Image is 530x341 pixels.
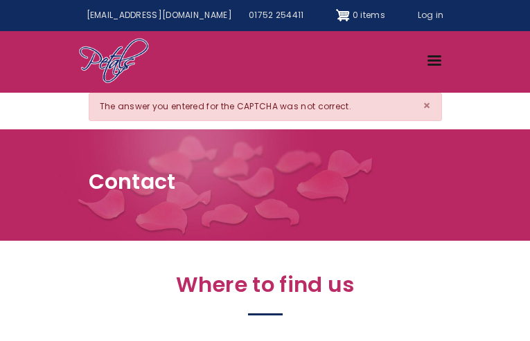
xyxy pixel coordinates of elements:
[78,37,150,86] img: Home
[78,4,240,27] a: [EMAIL_ADDRESS][DOMAIN_NAME]
[89,273,442,305] h2: Where to find us
[423,97,431,114] span: ×
[89,93,442,121] div: Error message
[336,4,385,26] a: Shopping cart 0 items
[336,4,350,26] img: Shopping cart
[409,4,452,27] a: Log in
[412,93,441,118] button: Close
[89,167,176,196] span: Contact
[353,9,385,21] span: 0 items
[240,4,312,27] a: 01752 254411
